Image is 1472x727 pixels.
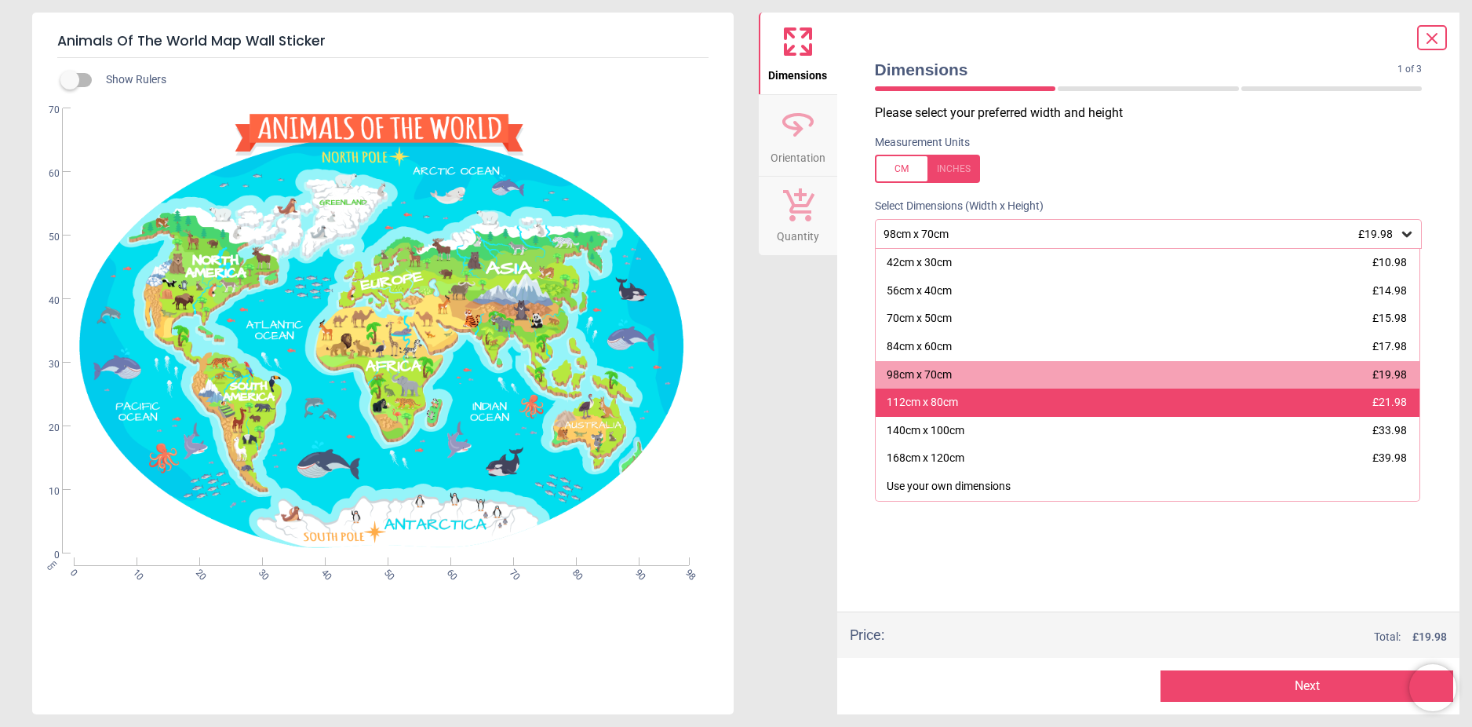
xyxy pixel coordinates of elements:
span: 90 [632,567,642,577]
span: 70 [30,104,60,117]
span: 80 [569,567,579,577]
span: 40 [318,567,328,577]
iframe: Brevo live chat [1409,664,1456,711]
span: Quantity [777,221,819,245]
div: Total: [908,630,1448,645]
span: £10.98 [1372,256,1407,269]
span: 98 [682,567,692,577]
div: 112cm x 80cm [887,395,958,411]
span: £21.98 [1372,396,1407,408]
span: 20 [192,567,202,577]
span: 1 of 3 [1397,63,1422,76]
span: £19.98 [1372,368,1407,381]
div: 98cm x 70cm [887,367,952,383]
div: Use your own dimensions [887,479,1011,495]
span: Dimensions [875,58,1398,81]
span: £39.98 [1372,451,1407,464]
div: 98cm x 70cm [882,228,1400,241]
div: Show Rulers [70,71,734,90]
span: 0 [67,567,78,577]
span: 50 [30,231,60,244]
span: 20 [30,422,60,435]
span: Dimensions [768,60,827,84]
span: 70 [506,567,516,577]
span: Orientation [771,143,825,166]
span: 30 [255,567,265,577]
div: Price : [850,625,884,645]
button: Next [1160,670,1453,702]
span: £17.98 [1372,340,1407,353]
span: £33.98 [1372,424,1407,437]
span: £19.98 [1358,228,1393,240]
span: £14.98 [1372,284,1407,297]
span: 30 [30,358,60,371]
span: £ [1412,630,1447,645]
button: Quantity [759,177,837,255]
span: cm [45,557,59,572]
span: 10 [30,485,60,499]
div: 70cm x 50cm [887,311,952,327]
span: 0 [30,549,60,562]
p: Please select your preferred width and height [875,104,1435,122]
h5: Animals Of The World Map Wall Sticker [57,25,709,58]
div: 42cm x 30cm [887,255,952,271]
div: 84cm x 60cm [887,339,952,355]
button: Orientation [759,95,837,177]
label: Measurement Units [875,135,970,151]
span: 50 [381,567,391,577]
button: Dimensions [759,13,837,94]
div: 168cm x 120cm [887,451,964,466]
div: 140cm x 100cm [887,423,964,439]
span: £15.98 [1372,312,1407,324]
span: 40 [30,294,60,308]
span: 60 [443,567,454,577]
span: 19.98 [1419,630,1447,643]
span: 10 [129,567,140,577]
div: 56cm x 40cm [887,283,952,299]
label: Select Dimensions (Width x Height) [862,199,1044,214]
span: 60 [30,167,60,181]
